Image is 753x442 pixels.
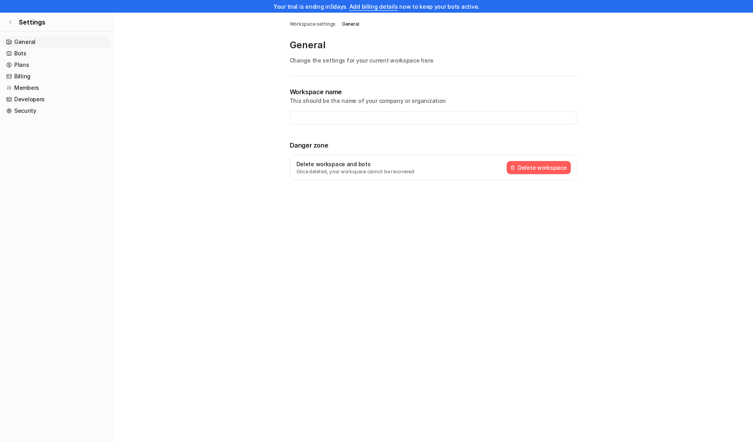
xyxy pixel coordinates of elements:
[290,140,577,150] p: Danger zone
[3,82,110,93] a: Members
[3,59,110,70] a: Plans
[290,21,336,28] a: Workspace settings
[349,3,398,10] a: Add billing details
[3,36,110,47] a: General
[342,21,359,28] a: General
[296,160,414,168] p: Delete workspace and bots
[290,87,577,97] p: Workspace name
[3,48,110,59] a: Bots
[290,56,577,64] p: Change the settings for your current workspace here
[507,161,571,174] button: Delete workspace
[3,105,110,116] a: Security
[296,168,414,175] p: Once deleted, your workspace cannot be recovered
[290,97,577,105] p: This should be the name of your company or organization
[338,21,340,28] span: /
[3,71,110,82] a: Billing
[3,94,110,105] a: Developers
[19,17,45,27] span: Settings
[290,39,577,51] p: General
